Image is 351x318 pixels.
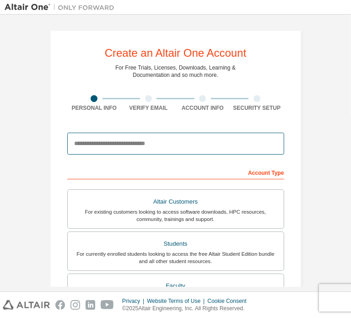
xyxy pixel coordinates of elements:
[55,300,65,310] img: facebook.svg
[73,195,278,208] div: Altair Customers
[67,104,122,112] div: Personal Info
[176,104,230,112] div: Account Info
[73,280,278,292] div: Faculty
[105,48,247,59] div: Create an Altair One Account
[121,104,176,112] div: Verify Email
[73,208,278,223] div: For existing customers looking to access software downloads, HPC resources, community, trainings ...
[230,104,284,112] div: Security Setup
[207,297,252,305] div: Cookie Consent
[67,165,284,179] div: Account Type
[73,250,278,265] div: For currently enrolled students looking to access the free Altair Student Edition bundle and all ...
[70,300,80,310] img: instagram.svg
[122,305,252,313] p: © 2025 Altair Engineering, Inc. All Rights Reserved.
[115,64,236,79] div: For Free Trials, Licenses, Downloads, Learning & Documentation and so much more.
[122,297,147,305] div: Privacy
[3,300,50,310] img: altair_logo.svg
[101,300,114,310] img: youtube.svg
[86,300,95,310] img: linkedin.svg
[5,3,119,12] img: Altair One
[73,237,278,250] div: Students
[147,297,207,305] div: Website Terms of Use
